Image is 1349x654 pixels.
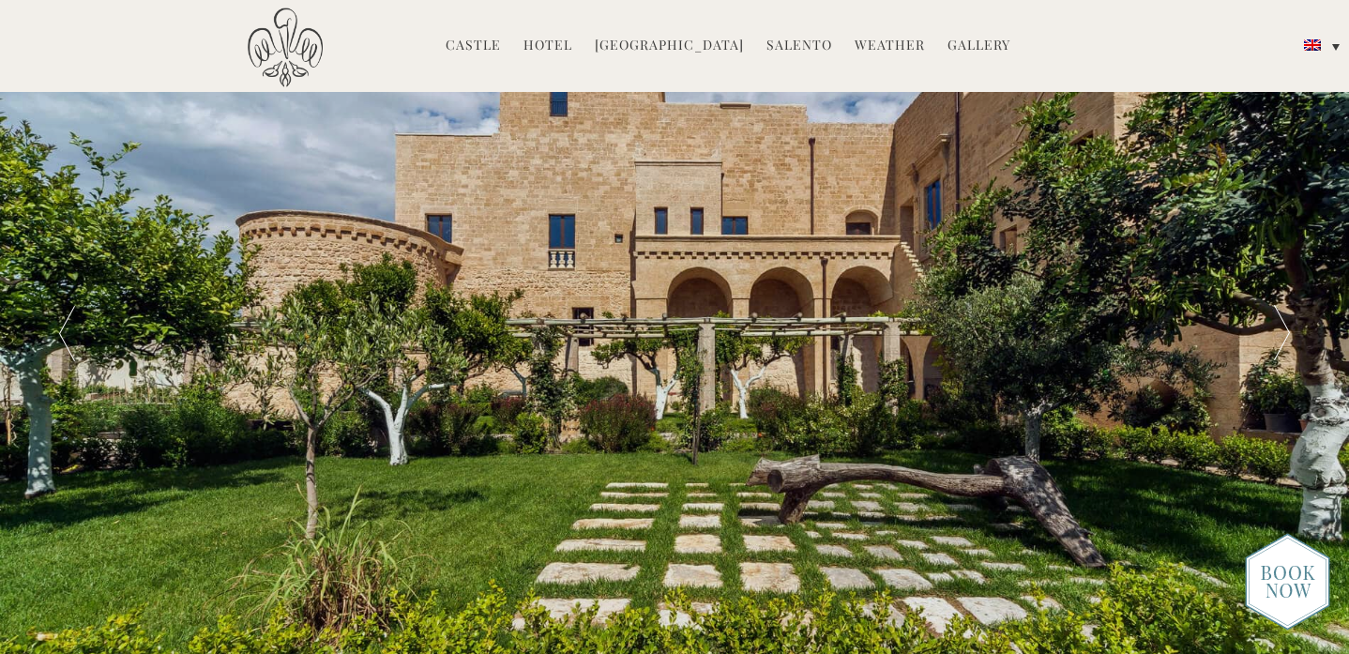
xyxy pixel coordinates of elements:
[855,36,925,57] a: Weather
[595,36,744,57] a: [GEOGRAPHIC_DATA]
[523,36,572,57] a: Hotel
[446,36,501,57] a: Castle
[766,36,832,57] a: Salento
[947,36,1010,57] a: Gallery
[1304,39,1321,51] img: English
[1245,533,1330,631] img: new-booknow.png
[248,8,323,87] img: Castello di Ugento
